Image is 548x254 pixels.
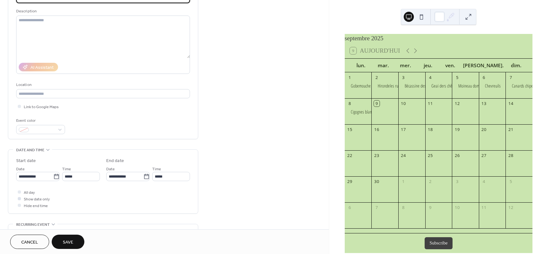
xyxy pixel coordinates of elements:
div: 11 [427,101,433,106]
div: Hirondeles rustiques [371,83,398,89]
div: 6 [481,75,487,80]
div: 8 [347,101,353,106]
span: Time [152,166,161,173]
div: 4 [481,179,487,185]
div: 15 [347,127,353,132]
span: Date and time [16,147,44,153]
div: Geai ders chênes [431,83,458,89]
div: Gobemouche noir [345,83,372,89]
div: 24 [401,153,406,158]
div: 23 [374,153,380,158]
div: 29 [347,179,353,185]
div: Description [16,8,189,15]
div: 11 [481,205,487,211]
div: Start date [16,158,36,164]
div: Event color [16,117,64,124]
div: 16 [374,127,380,132]
div: 2 [427,179,433,185]
div: 1 [401,179,406,185]
div: Cigognes blanches [351,109,378,115]
div: Bécassine des marais [398,83,425,89]
span: Hide end time [24,203,48,209]
div: lun. [350,59,372,72]
span: Recurring event [16,221,50,228]
div: 30 [374,179,380,185]
div: Canards chipeaux [506,83,532,89]
div: Gobemouche noir [351,83,378,89]
div: Location [16,81,189,88]
div: mer. [395,59,417,72]
div: 5 [454,75,460,80]
div: 9 [374,101,380,106]
div: 12 [454,101,460,106]
div: [PERSON_NAME]. [461,59,505,72]
div: 17 [401,127,406,132]
div: Hirondeles rustiques [378,83,409,89]
span: Date [106,166,115,173]
span: All day [24,189,35,196]
span: Save [63,239,73,246]
div: 13 [481,101,487,106]
span: Link to Google Maps [24,104,59,110]
div: 14 [508,101,514,106]
button: Cancel [10,235,49,249]
div: Chevreuils [485,83,501,89]
div: 3 [454,179,460,185]
div: Moineau domestique [458,83,491,89]
div: 28 [508,153,514,158]
div: 27 [481,153,487,158]
div: 4 [427,75,433,80]
div: 12 [508,205,514,211]
div: 3 [401,75,406,80]
span: Time [62,166,71,173]
div: ven. [439,59,461,72]
div: 5 [508,179,514,185]
button: Subscribe [425,237,453,249]
div: 22 [347,153,353,158]
div: 18 [427,127,433,132]
div: 25 [427,153,433,158]
div: 10 [401,101,406,106]
span: Cancel [21,239,38,246]
div: 2 [374,75,380,80]
div: End date [106,158,124,164]
div: 7 [508,75,514,80]
span: Show date only [24,196,50,203]
div: Moineau domestique [452,83,479,89]
div: Bécassine des marais [405,83,437,89]
div: Chevreuils [479,83,506,89]
div: Canards chipeaux [512,83,538,89]
div: 10 [454,205,460,211]
div: mar. [372,59,394,72]
div: septembre 2025 [345,34,532,43]
div: 20 [481,127,487,132]
span: Date [16,166,25,173]
button: Save [52,235,84,249]
div: dim. [505,59,527,72]
div: 9 [427,205,433,211]
div: 19 [454,127,460,132]
div: jeu. [417,59,439,72]
div: Geai ders chênes [425,83,452,89]
div: 8 [401,205,406,211]
div: 6 [347,205,353,211]
div: 7 [374,205,380,211]
div: 1 [347,75,353,80]
div: 26 [454,153,460,158]
div: Cigognes blanches [345,109,372,115]
div: 21 [508,127,514,132]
